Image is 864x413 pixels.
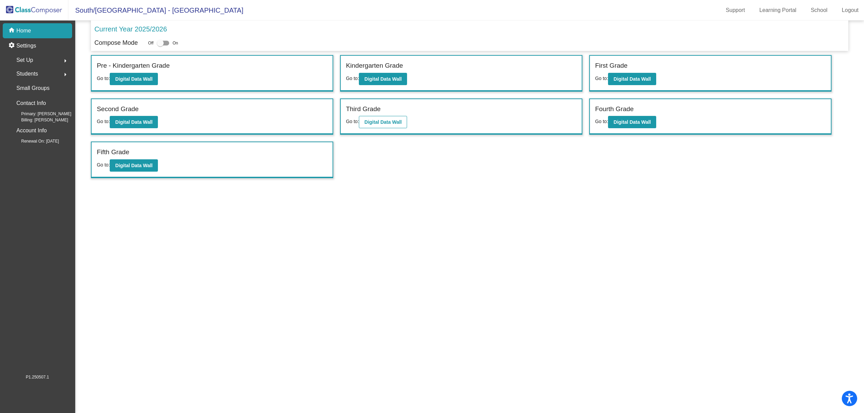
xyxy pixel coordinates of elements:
button: Digital Data Wall [608,73,656,85]
span: On [173,40,178,46]
button: Digital Data Wall [110,159,158,172]
a: Learning Portal [754,5,802,16]
b: Digital Data Wall [115,76,152,82]
p: Settings [16,42,36,50]
mat-icon: home [8,27,16,35]
label: Pre - Kindergarten Grade [97,61,170,71]
span: Go to: [595,119,608,124]
button: Digital Data Wall [359,73,407,85]
span: Billing: [PERSON_NAME] [10,117,68,123]
b: Digital Data Wall [364,119,402,125]
a: Logout [836,5,864,16]
button: Digital Data Wall [110,73,158,85]
a: Support [720,5,751,16]
span: Go to: [97,162,110,168]
button: Digital Data Wall [359,116,407,128]
label: Second Grade [97,104,139,114]
b: Digital Data Wall [364,76,402,82]
span: Students [16,69,38,79]
p: Small Groups [16,83,50,93]
b: Digital Data Wall [613,119,651,125]
label: Fourth Grade [595,104,634,114]
p: Compose Mode [94,38,138,48]
b: Digital Data Wall [115,163,152,168]
span: Off [148,40,153,46]
mat-icon: arrow_right [61,57,69,65]
label: Kindergarten Grade [346,61,403,71]
span: Renewal On: [DATE] [10,138,59,144]
p: Contact Info [16,98,46,108]
label: Fifth Grade [97,147,129,157]
b: Digital Data Wall [613,76,651,82]
p: Home [16,27,31,35]
span: South/[GEOGRAPHIC_DATA] - [GEOGRAPHIC_DATA] [68,5,243,16]
span: Go to: [97,119,110,124]
mat-icon: settings [8,42,16,50]
a: School [805,5,833,16]
button: Digital Data Wall [110,116,158,128]
button: Digital Data Wall [608,116,656,128]
span: Primary: [PERSON_NAME] [10,111,71,117]
label: First Grade [595,61,627,71]
span: Go to: [346,119,359,124]
span: Go to: [595,76,608,81]
span: Go to: [346,76,359,81]
p: Account Info [16,126,47,135]
span: Go to: [97,76,110,81]
b: Digital Data Wall [115,119,152,125]
span: Set Up [16,55,33,65]
p: Current Year 2025/2026 [94,24,167,34]
mat-icon: arrow_right [61,70,69,79]
label: Third Grade [346,104,380,114]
